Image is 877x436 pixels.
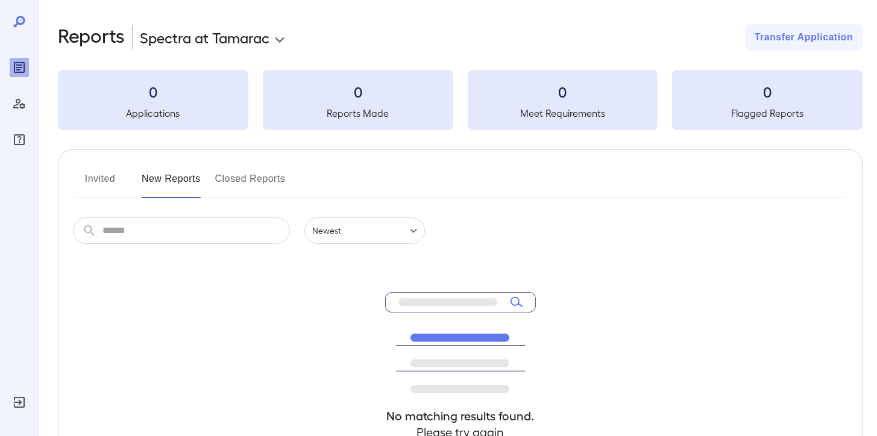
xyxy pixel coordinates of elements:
[304,217,425,244] div: Newest
[10,94,29,113] div: Manage Users
[58,24,125,51] h2: Reports
[263,82,453,101] h3: 0
[672,82,863,101] h3: 0
[215,169,286,198] button: Closed Reports
[672,106,863,120] h5: Flagged Reports
[10,393,29,412] div: Log Out
[263,106,453,120] h5: Reports Made
[385,408,536,424] h4: No matching results found.
[58,70,863,130] summary: 0Applications0Reports Made0Meet Requirements0Flagged Reports
[73,169,127,198] button: Invited
[58,106,248,120] h5: Applications
[58,82,248,101] h3: 0
[745,24,863,51] button: Transfer Application
[468,106,658,120] h5: Meet Requirements
[142,169,201,198] button: New Reports
[10,130,29,149] div: FAQ
[140,28,269,47] p: Spectra at Tamarac
[10,58,29,77] div: Reports
[468,82,658,101] h3: 0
